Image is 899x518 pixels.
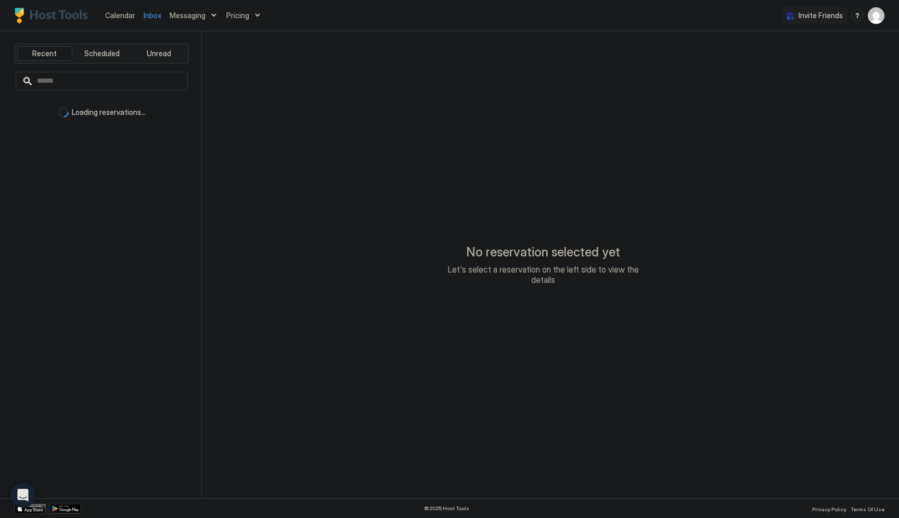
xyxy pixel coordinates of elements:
a: Privacy Policy [812,503,846,514]
span: Invite Friends [799,11,843,20]
span: Calendar [105,11,135,20]
div: menu [851,9,864,22]
span: Pricing [226,11,249,20]
span: No reservation selected yet [466,244,620,260]
span: Unread [147,49,171,58]
span: © 2025 Host Tools [424,505,469,512]
span: Privacy Policy [812,506,846,512]
button: Unread [131,46,186,61]
span: Recent [32,49,57,58]
a: Calendar [105,10,135,21]
a: App Store [15,504,46,513]
div: tab-group [15,44,189,63]
span: Inbox [144,11,161,20]
span: Loading reservations... [72,108,146,117]
a: Google Play Store [50,504,81,513]
a: Terms Of Use [851,503,884,514]
span: Scheduled [84,49,120,58]
span: Messaging [170,11,206,20]
div: loading [58,107,69,118]
span: Terms Of Use [851,506,884,512]
div: Open Intercom Messenger [10,483,35,508]
div: User profile [868,7,884,24]
a: Host Tools Logo [15,8,93,23]
span: Let's select a reservation on the left side to view the details [439,264,647,285]
button: Scheduled [74,46,130,61]
a: Inbox [144,10,161,21]
button: Recent [17,46,72,61]
input: Input Field [33,72,187,90]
